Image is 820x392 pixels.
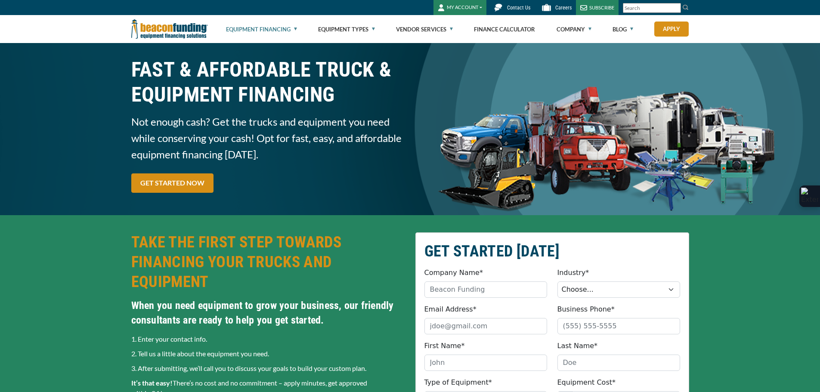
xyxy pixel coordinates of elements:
[131,232,405,292] h2: TAKE THE FIRST STEP TOWARDS FINANCING YOUR TRUCKS AND EQUIPMENT
[424,377,492,388] label: Type of Equipment*
[318,15,375,43] a: Equipment Types
[424,318,547,334] input: jdoe@gmail.com
[424,304,477,315] label: Email Address*
[131,379,173,387] strong: It’s that easy!
[682,4,689,11] img: Search
[424,241,680,261] h2: GET STARTED [DATE]
[131,57,405,107] h1: FAST & AFFORDABLE TRUCK &
[226,15,297,43] a: Equipment Financing
[424,268,483,278] label: Company Name*
[131,298,405,327] h4: When you need equipment to grow your business, our friendly consultants are ready to help you get...
[557,377,616,388] label: Equipment Cost*
[555,5,572,11] span: Careers
[131,15,208,43] img: Beacon Funding Corporation logo
[801,188,818,205] img: Extension Icon
[654,22,689,37] a: Apply
[557,304,615,315] label: Business Phone*
[613,15,633,43] a: Blog
[623,3,681,13] input: Search
[424,281,547,298] input: Beacon Funding
[557,268,589,278] label: Industry*
[424,355,547,371] input: John
[131,349,405,359] p: 2. Tell us a little about the equipment you need.
[557,355,680,371] input: Doe
[396,15,453,43] a: Vendor Services
[557,318,680,334] input: (555) 555-5555
[131,114,405,163] span: Not enough cash? Get the trucks and equipment you need while conserving your cash! Opt for fast, ...
[131,173,214,193] a: GET STARTED NOW
[131,363,405,373] p: 3. After submitting, we’ll call you to discuss your goals to build your custom plan.
[507,5,530,11] span: Contact Us
[131,334,405,344] p: 1. Enter your contact info.
[557,15,591,43] a: Company
[474,15,535,43] a: Finance Calculator
[424,341,465,351] label: First Name*
[131,82,405,107] span: EQUIPMENT FINANCING
[672,5,679,12] a: Clear search text
[557,341,598,351] label: Last Name*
